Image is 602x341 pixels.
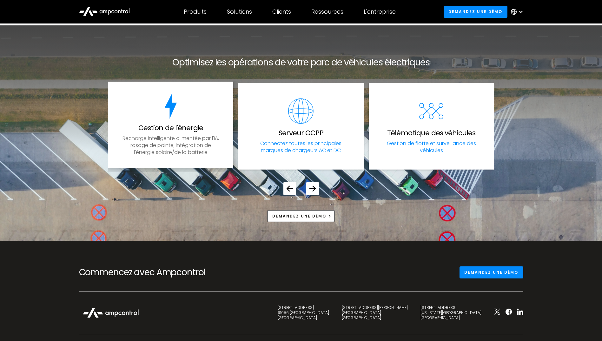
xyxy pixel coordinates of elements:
div: L'entreprise [364,8,396,15]
div: Produits [184,8,207,15]
h3: Serveur OCPP [279,129,323,137]
div: Clients [272,8,291,15]
h2: Optimisez les opérations de votre parc de véhicules électriques [108,57,494,68]
div: [STREET_ADDRESS] 91056 [GEOGRAPHIC_DATA] [GEOGRAPHIC_DATA] [278,305,329,320]
div: 1 / 5 [108,83,234,170]
div: Ressources [311,8,343,15]
img: software for EV fleets [288,98,314,124]
img: Ampcontrol Logo [79,304,142,321]
div: Previous slide [283,182,296,195]
p: Recharge intelligente alimentée par l'IA, rasage de pointe, intégration de l'énergie solaire/de l... [122,135,220,156]
a: Demandez une démo [460,266,523,278]
img: energy for ev charging [158,93,183,119]
div: 3 / 5 [369,83,494,170]
h2: Commencez avec Ampcontrol [79,267,219,278]
a: software for EV fleetsServeur OCPPConnectez toutes les principales marques de chargeurs AC et DC [238,83,364,170]
div: 2 / 5 [238,83,364,170]
div: Solutions [227,8,252,15]
div: Demandez une démo [272,213,326,219]
a: Demandez une démo [444,6,507,17]
a: Télématique des véhiculesGestion de flotte et surveillance des véhicules [369,83,494,170]
div: [STREET_ADDRESS] [US_STATE][GEOGRAPHIC_DATA] [GEOGRAPHIC_DATA] [420,305,481,320]
div: [STREET_ADDRESS][PERSON_NAME] [GEOGRAPHIC_DATA] [GEOGRAPHIC_DATA] [342,305,408,320]
p: Gestion de flotte et surveillance des véhicules [383,140,480,154]
div: Next slide [306,182,319,195]
p: Connectez toutes les principales marques de chargeurs AC et DC [252,140,350,154]
a: Demandez une démo [267,210,335,222]
a: energy for ev chargingGestion de l'énergieRecharge intelligente alimentée par l'IA, rasage de poi... [108,82,234,168]
h3: Gestion de l'énergie [138,124,203,132]
h3: Télématique des véhicules [387,129,475,137]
